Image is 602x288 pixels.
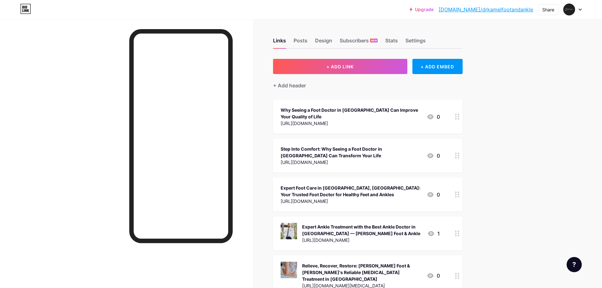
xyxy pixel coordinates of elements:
[273,37,286,48] div: Links
[412,59,463,74] div: + ADD EMBED
[302,237,422,243] div: [URL][DOMAIN_NAME]
[273,82,306,89] div: + Add header
[410,7,434,12] a: Upgrade
[542,6,554,13] div: Share
[385,37,398,48] div: Stats
[427,191,440,198] div: 0
[427,272,440,279] div: 0
[427,152,440,160] div: 0
[281,262,297,278] img: Relieve, Recover, Restore: Dr. Kamel Foot & Ankle's Reliable Foot Pain Treatment in Pomona
[281,120,422,127] div: [URL][DOMAIN_NAME]
[340,37,378,48] div: Subscribers
[281,185,422,198] div: Expert Foot Care in [GEOGRAPHIC_DATA], [GEOGRAPHIC_DATA]: Your Trusted Foot Doctor for Healthy Fe...
[405,37,426,48] div: Settings
[315,37,332,48] div: Design
[563,3,575,16] img: drkamelfootandankle
[302,262,422,282] div: Relieve, Recover, Restore: [PERSON_NAME] Foot & [PERSON_NAME]'s Reliable [MEDICAL_DATA] Treatment...
[427,113,440,121] div: 0
[326,64,354,69] span: + ADD LINK
[294,37,307,48] div: Posts
[281,107,422,120] div: Why Seeing a Foot Doctor in [GEOGRAPHIC_DATA] Can Improve Your Quality of Life
[371,39,377,42] span: NEW
[281,146,422,159] div: Step Into Comfort: Why Seeing a Foot Doctor in [GEOGRAPHIC_DATA] Can Transform Your Life
[427,230,440,237] div: 1
[302,223,422,237] div: Expert Ankle Treatment with the Best Ankle Doctor in [GEOGRAPHIC_DATA] — [PERSON_NAME] Foot & Ankle
[439,6,533,13] a: [DOMAIN_NAME]/drkamelfootandankle
[281,223,297,239] img: Expert Ankle Treatment with the Best Ankle Doctor in San Dimas — Dr. Kamel Foot & Ankle
[281,159,422,166] div: [URL][DOMAIN_NAME]
[281,198,422,204] div: [URL][DOMAIN_NAME]
[273,59,407,74] button: + ADD LINK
